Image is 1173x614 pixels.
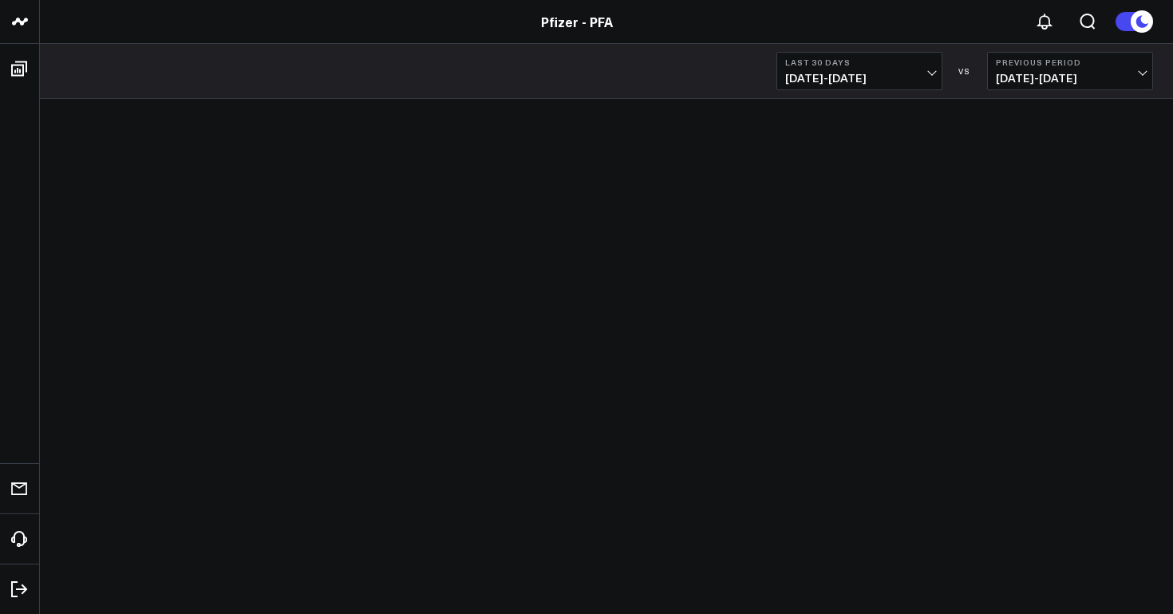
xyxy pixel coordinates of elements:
span: [DATE] - [DATE] [996,72,1144,85]
div: VS [950,66,979,76]
span: [DATE] - [DATE] [785,72,934,85]
b: Previous Period [996,57,1144,67]
b: Last 30 Days [785,57,934,67]
button: Last 30 Days[DATE]-[DATE] [776,52,942,90]
a: Pfizer - PFA [541,13,613,30]
button: Previous Period[DATE]-[DATE] [987,52,1153,90]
